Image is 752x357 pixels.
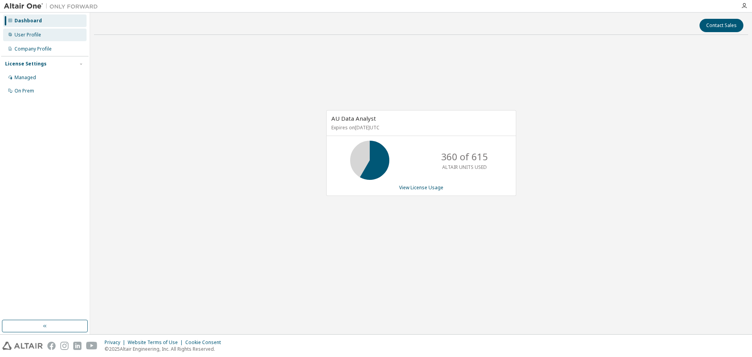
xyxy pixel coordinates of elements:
img: linkedin.svg [73,342,81,350]
div: Company Profile [14,46,52,52]
p: Expires on [DATE] UTC [331,124,509,131]
p: © 2025 Altair Engineering, Inc. All Rights Reserved. [105,346,226,352]
div: License Settings [5,61,47,67]
img: instagram.svg [60,342,69,350]
img: altair_logo.svg [2,342,43,350]
a: View License Usage [399,184,443,191]
img: youtube.svg [86,342,98,350]
div: On Prem [14,88,34,94]
div: Website Terms of Use [128,339,185,346]
p: ALTAIR UNITS USED [442,164,487,170]
div: Dashboard [14,18,42,24]
button: Contact Sales [700,19,743,32]
span: AU Data Analyst [331,114,376,122]
p: 360 of 615 [441,150,488,163]
div: Privacy [105,339,128,346]
div: Cookie Consent [185,339,226,346]
div: User Profile [14,32,41,38]
div: Managed [14,74,36,81]
img: facebook.svg [47,342,56,350]
img: Altair One [4,2,102,10]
